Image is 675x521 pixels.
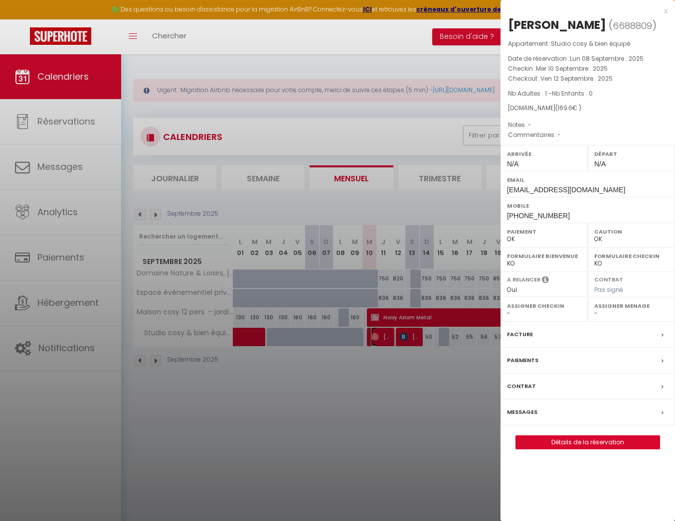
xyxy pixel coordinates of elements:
[508,74,668,84] p: Checkout :
[507,381,536,391] label: Contrat
[557,130,561,139] span: -
[508,89,593,98] span: Nb Adultes : 1 -
[540,74,613,83] span: Ven 12 Septembre . 2025
[515,435,660,449] button: Détails de la réservation
[507,201,669,211] label: Mobile
[507,251,581,261] label: Formulaire Bienvenue
[507,186,625,194] span: [EMAIL_ADDRESS][DOMAIN_NAME]
[508,64,668,74] p: Checkin :
[508,39,668,49] p: Appartement :
[594,160,606,168] span: N/A
[508,120,668,130] p: Notes :
[594,301,669,311] label: Assigner Menage
[508,130,668,140] p: Commentaires :
[508,17,606,33] div: [PERSON_NAME]
[594,275,623,282] label: Contrat
[501,5,668,17] div: x
[570,54,644,63] span: Lun 08 Septembre . 2025
[558,104,572,112] span: 169.6
[613,19,652,32] span: 6688809
[8,4,38,34] button: Ouvrir le widget de chat LiveChat
[508,54,668,64] p: Date de réservation :
[507,149,581,159] label: Arrivée
[508,104,668,113] div: [DOMAIN_NAME]
[594,285,623,294] span: Pas signé
[507,329,533,340] label: Facture
[555,104,581,112] span: ( € )
[594,149,669,159] label: Départ
[552,89,593,98] span: Nb Enfants : 0
[507,355,538,366] label: Paiements
[516,436,660,449] a: Détails de la réservation
[609,18,657,32] span: ( )
[551,39,630,48] span: Studio cosy & bien équipé
[594,251,669,261] label: Formulaire Checkin
[507,175,669,185] label: Email
[528,121,531,129] span: -
[507,301,581,311] label: Assigner Checkin
[507,227,581,237] label: Paiement
[507,407,537,417] label: Messages
[507,160,518,168] span: N/A
[507,212,570,220] span: [PHONE_NUMBER]
[536,64,608,73] span: Mer 10 Septembre . 2025
[594,227,669,237] label: Caution
[507,275,540,284] label: A relancer
[542,275,549,286] i: Sélectionner OUI si vous souhaiter envoyer les séquences de messages post-checkout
